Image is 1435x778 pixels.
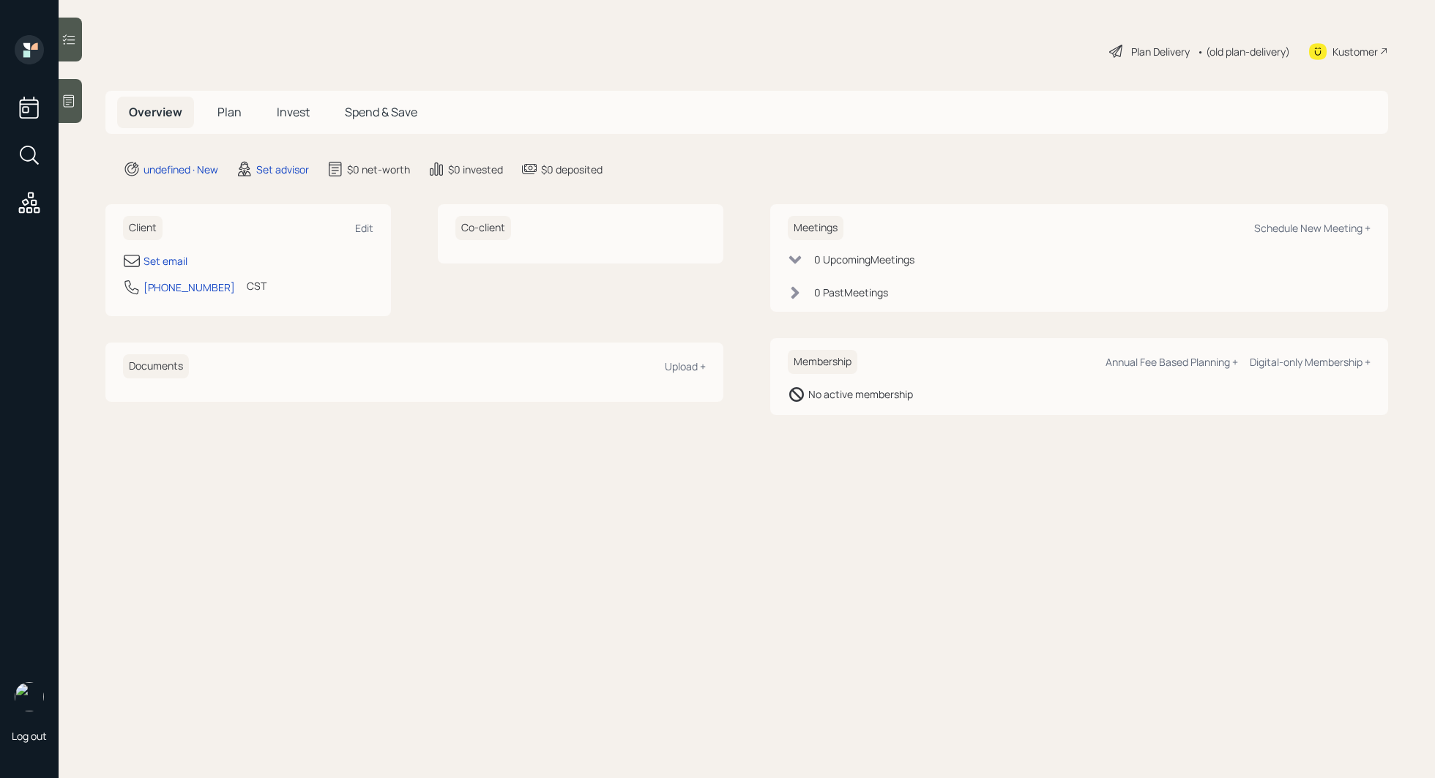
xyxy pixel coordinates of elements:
div: $0 deposited [541,162,603,177]
div: Digital-only Membership + [1250,355,1371,369]
div: Plan Delivery [1131,44,1190,59]
span: Plan [217,104,242,120]
div: $0 invested [448,162,503,177]
h6: Client [123,216,163,240]
div: undefined · New [143,162,218,177]
h6: Documents [123,354,189,378]
div: [PHONE_NUMBER] [143,280,235,295]
img: retirable_logo.png [15,682,44,711]
span: Overview [129,104,182,120]
h6: Co-client [455,216,511,240]
div: Set email [143,253,187,269]
div: • (old plan-delivery) [1197,44,1290,59]
div: Schedule New Meeting + [1254,221,1371,235]
div: 0 Upcoming Meeting s [814,252,914,267]
div: Set advisor [256,162,309,177]
div: Log out [12,729,47,743]
span: Spend & Save [345,104,417,120]
div: Edit [355,221,373,235]
div: No active membership [808,386,913,402]
span: Invest [277,104,310,120]
div: CST [247,278,266,293]
h6: Membership [788,350,857,374]
div: Upload + [665,359,706,373]
h6: Meetings [788,216,843,240]
div: $0 net-worth [347,162,410,177]
div: 0 Past Meeting s [814,285,888,300]
div: Kustomer [1332,44,1378,59]
div: Annual Fee Based Planning + [1106,355,1238,369]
